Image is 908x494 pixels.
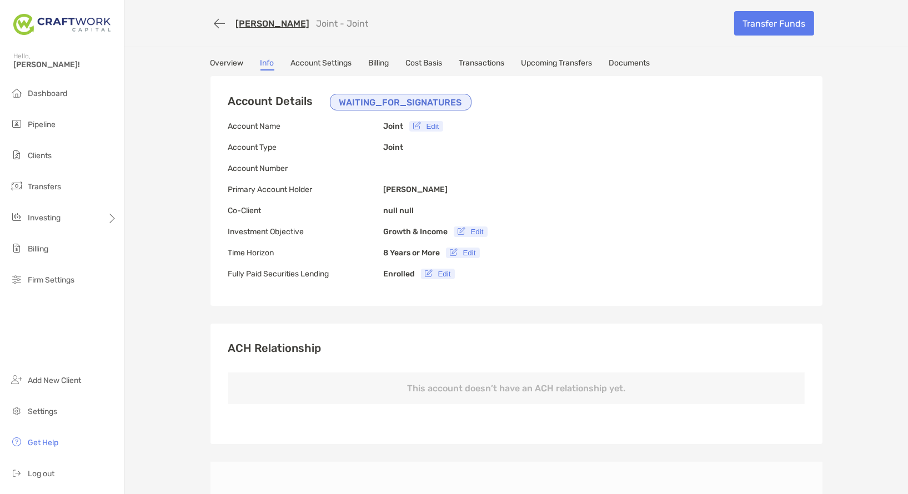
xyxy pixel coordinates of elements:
button: Edit [421,269,455,279]
span: Billing [28,244,48,254]
img: dashboard icon [10,86,23,99]
img: add_new_client icon [10,373,23,386]
span: Get Help [28,438,58,447]
span: [PERSON_NAME]! [13,60,117,69]
a: Overview [210,58,244,70]
span: Investing [28,213,61,223]
span: Transfers [28,182,61,191]
img: transfers icon [10,179,23,193]
p: Co-Client [228,204,384,218]
p: Account Name [228,119,384,133]
img: get-help icon [10,435,23,448]
img: billing icon [10,241,23,255]
p: Fully Paid Securities Lending [228,267,384,281]
a: Account Settings [291,58,352,70]
img: clients icon [10,148,23,162]
span: Pipeline [28,120,56,129]
a: Upcoming Transfers [521,58,593,70]
img: Zoe Logo [13,4,111,44]
span: Dashboard [28,89,67,98]
b: Joint [384,143,404,152]
p: Primary Account Holder [228,183,384,196]
span: Firm Settings [28,275,74,285]
b: [PERSON_NAME] [384,185,448,194]
img: firm-settings icon [10,273,23,286]
b: Growth & Income [384,227,448,236]
h3: Account Details [228,94,471,110]
a: Billing [369,58,389,70]
span: Log out [28,469,54,478]
b: null null [384,206,414,215]
button: Edit [454,226,488,237]
img: settings icon [10,404,23,417]
a: Documents [609,58,650,70]
a: [PERSON_NAME] [236,18,310,29]
p: Joint - Joint [317,18,369,29]
p: Time Horizon [228,246,384,260]
p: WAITING_FOR_SIGNATURES [339,95,462,109]
span: Settings [28,407,57,416]
p: Account Number [228,162,384,175]
a: Transfer Funds [734,11,814,36]
span: Clients [28,151,52,160]
b: 8 Years or More [384,248,440,258]
a: Cost Basis [406,58,443,70]
img: logout icon [10,466,23,480]
b: Joint [384,122,404,131]
b: Enrolled [384,269,415,279]
p: Account Type [228,140,384,154]
button: Edit [446,248,480,258]
p: This account doesn’t have an ACH relationship yet. [228,372,805,404]
span: Add New Client [28,376,81,385]
button: Edit [409,121,444,132]
a: Transactions [459,58,505,70]
a: Info [260,58,274,70]
img: pipeline icon [10,117,23,130]
img: investing icon [10,210,23,224]
p: Investment Objective [228,225,384,239]
h3: ACH Relationship [228,341,805,355]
